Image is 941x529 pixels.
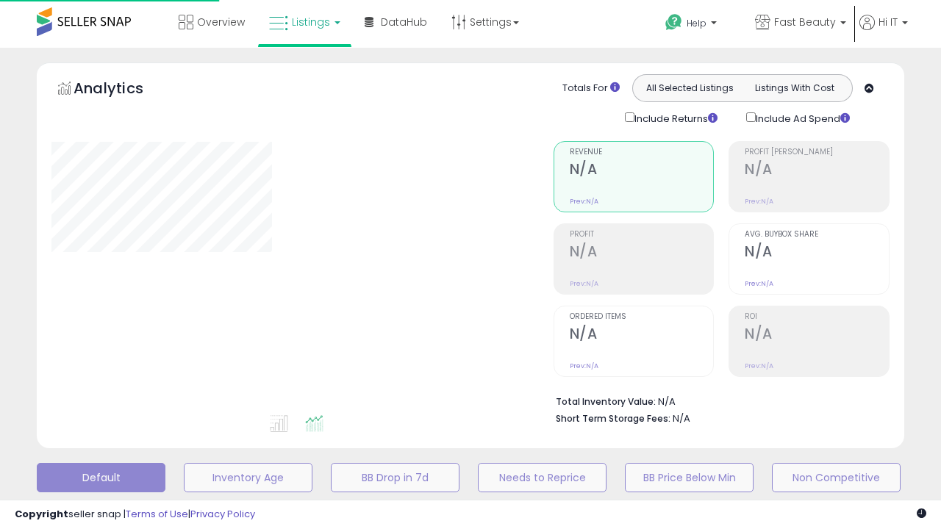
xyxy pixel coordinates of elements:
small: Prev: N/A [745,361,773,370]
span: Avg. Buybox Share [745,231,889,239]
button: Listings With Cost [742,79,848,98]
span: DataHub [381,15,427,29]
a: Hi IT [859,15,908,48]
a: Help [654,2,742,48]
b: Short Term Storage Fees: [556,412,670,425]
small: Prev: N/A [570,361,598,370]
div: Include Ad Spend [735,109,873,126]
h2: N/A [570,243,714,263]
button: All Selected Listings [637,79,743,98]
small: Prev: N/A [745,197,773,206]
strong: Copyright [15,507,68,521]
div: Totals For [562,82,620,96]
span: Listings [292,15,330,29]
h2: N/A [745,243,889,263]
span: Ordered Items [570,313,714,321]
button: BB Price Below Min [625,463,754,492]
i: Get Help [665,13,683,32]
small: Prev: N/A [570,197,598,206]
button: Default [37,463,165,492]
button: BB Drop in 7d [331,463,459,492]
span: Overview [197,15,245,29]
span: Profit [570,231,714,239]
div: seller snap | | [15,508,255,522]
span: Hi IT [879,15,898,29]
button: Needs to Reprice [478,463,607,492]
h2: N/A [745,161,889,181]
a: Terms of Use [126,507,188,521]
span: ROI [745,313,889,321]
a: Privacy Policy [190,507,255,521]
h5: Analytics [74,78,172,102]
li: N/A [556,392,879,409]
button: Non Competitive [772,463,901,492]
span: Fast Beauty [774,15,836,29]
span: Help [687,17,706,29]
h2: N/A [745,325,889,345]
small: Prev: N/A [570,279,598,288]
span: Profit [PERSON_NAME] [745,148,889,156]
button: Inventory Age [184,463,312,492]
h2: N/A [570,325,714,345]
small: Prev: N/A [745,279,773,288]
b: Total Inventory Value: [556,395,656,408]
div: Include Returns [614,109,735,126]
h2: N/A [570,161,714,181]
span: N/A [673,411,690,425]
span: Revenue [570,148,714,156]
